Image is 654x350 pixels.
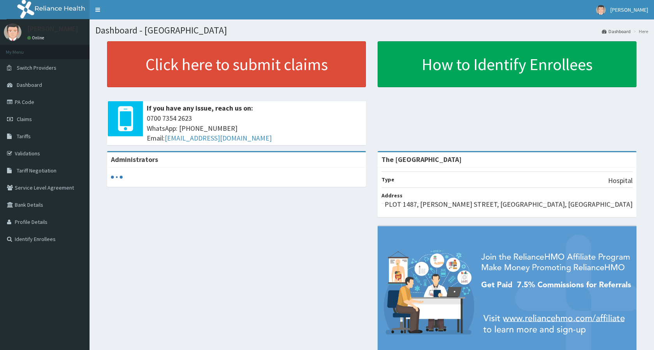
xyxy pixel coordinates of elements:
[147,104,253,113] b: If you have any issue, reach us on:
[165,134,272,142] a: [EMAIL_ADDRESS][DOMAIN_NAME]
[95,25,648,35] h1: Dashboard - [GEOGRAPHIC_DATA]
[4,23,21,41] img: User Image
[381,176,394,183] b: Type
[608,176,633,186] p: Hospital
[17,133,31,140] span: Tariffs
[111,171,123,183] svg: audio-loading
[385,199,633,209] p: PLOT 1487, [PERSON_NAME] STREET, [GEOGRAPHIC_DATA], [GEOGRAPHIC_DATA]
[381,155,462,164] strong: The [GEOGRAPHIC_DATA]
[147,113,362,143] span: 0700 7354 2623 WhatsApp: [PHONE_NUMBER] Email:
[17,64,56,71] span: Switch Providers
[631,28,648,35] li: Here
[378,41,636,87] a: How to Identify Enrollees
[17,167,56,174] span: Tariff Negotiation
[17,81,42,88] span: Dashboard
[27,35,46,40] a: Online
[381,192,403,199] b: Address
[602,28,631,35] a: Dashboard
[17,116,32,123] span: Claims
[111,155,158,164] b: Administrators
[610,6,648,13] span: [PERSON_NAME]
[107,41,366,87] a: Click here to submit claims
[596,5,606,15] img: User Image
[27,25,78,32] p: [PERSON_NAME]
